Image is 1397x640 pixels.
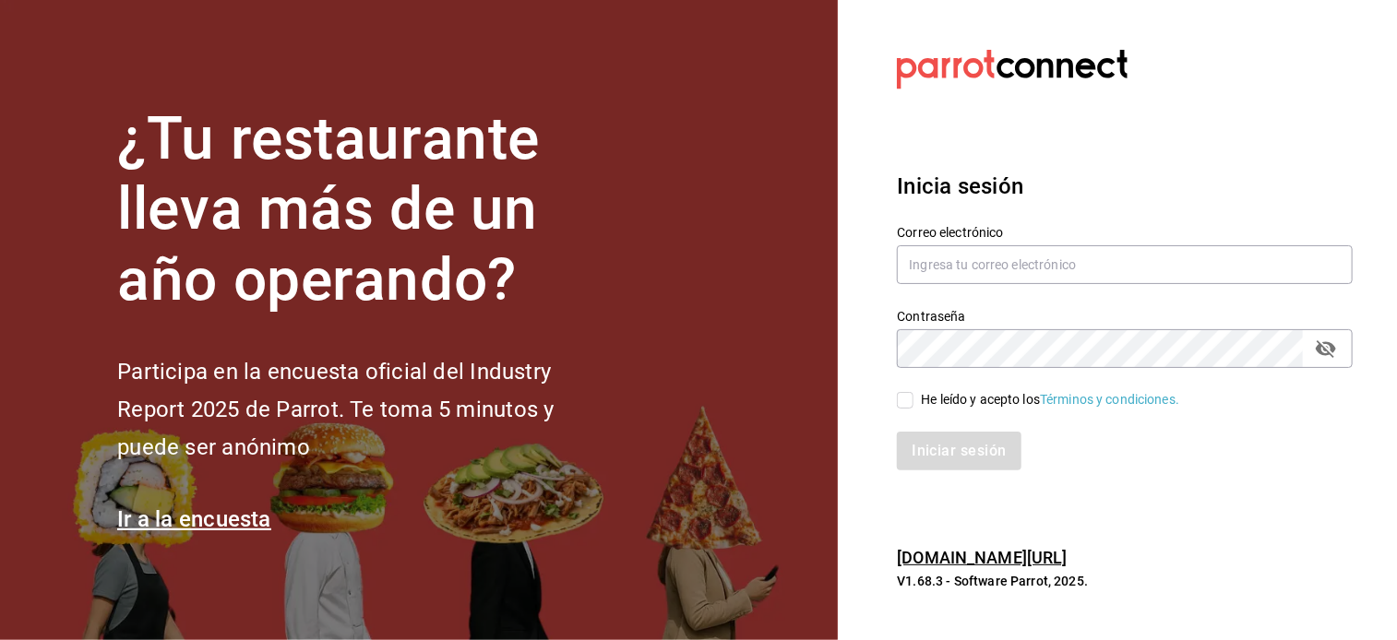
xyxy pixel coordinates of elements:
[897,245,1353,284] input: Ingresa tu correo electrónico
[897,226,1353,239] label: Correo electrónico
[897,572,1353,590] p: V1.68.3 - Software Parrot, 2025.
[1310,333,1342,364] button: Campo de contraseña
[117,506,271,532] a: Ir a la encuesta
[117,353,615,466] h2: Participa en la encuesta oficial del Industry Report 2025 de Parrot. Te toma 5 minutos y puede se...
[897,170,1353,203] h3: Inicia sesión
[921,390,1179,409] div: He leído y acepto los
[897,310,1353,323] label: Contraseña
[117,104,615,316] h1: ¿Tu restaurante lleva más de un año operando?
[1040,392,1179,407] a: Términos y condiciones.
[897,548,1067,567] a: [DOMAIN_NAME][URL]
